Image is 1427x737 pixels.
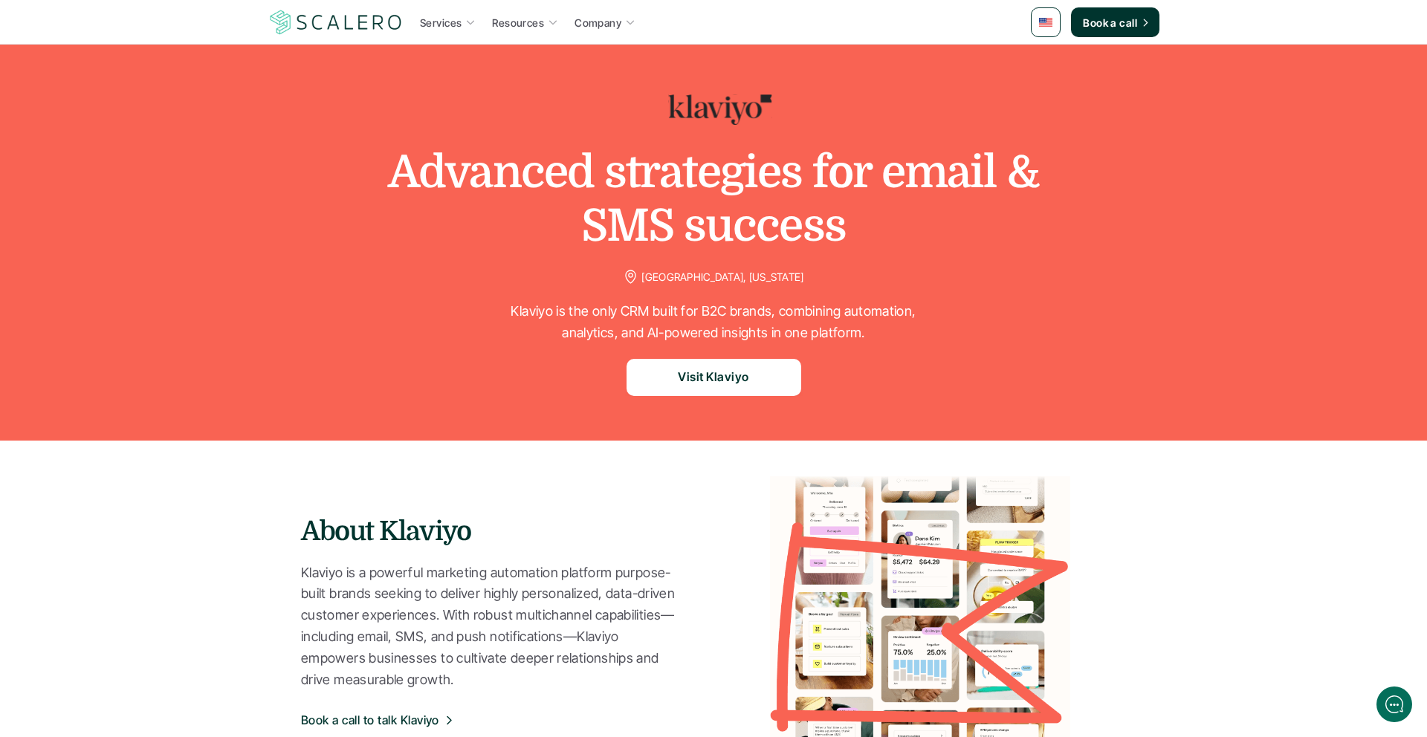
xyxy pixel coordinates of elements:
span: We run on Gist [124,519,188,529]
p: Book a call to talk Klaviyo [301,711,439,730]
iframe: gist-messenger-bubble-iframe [1376,686,1412,722]
a: Book a call [1071,7,1159,37]
p: [GEOGRAPHIC_DATA], [US_STATE] [641,267,803,286]
p: Book a call [1083,15,1137,30]
button: New conversation [23,197,274,227]
p: Klaviyo is the only CRM built for B2C brands, combining automation, analytics, and AI-powered ins... [491,301,936,344]
a: Scalero company logotype [268,9,404,36]
p: Visit Klaviyo [678,368,748,387]
p: Services [420,15,462,30]
h1: Hi! Welcome to [GEOGRAPHIC_DATA]. [22,72,275,96]
h1: Advanced strategies for email & SMS success [342,146,1085,253]
img: Scalero company logotype [268,8,404,36]
p: Company [575,15,621,30]
a: Visit Klaviyo [627,359,801,396]
span: New conversation [96,206,178,218]
h2: Let us know if we can help with lifecycle marketing. [22,99,275,170]
h3: About Klaviyo [301,513,713,551]
p: Klaviyo is a powerful marketing automation platform purpose-built brands seeking to deliver highl... [301,562,684,691]
p: Resources [492,15,544,30]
